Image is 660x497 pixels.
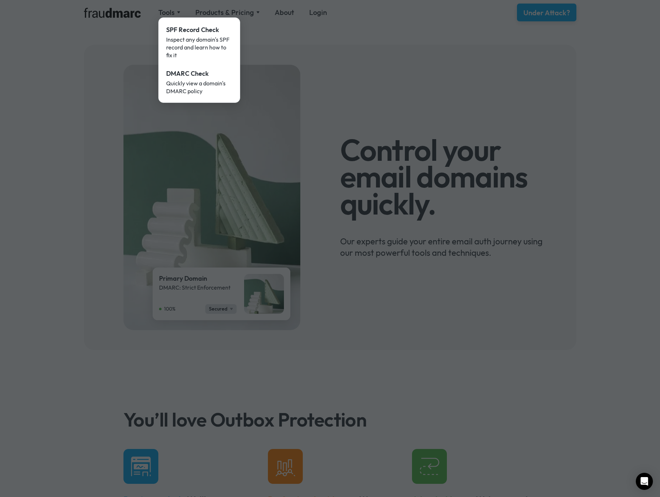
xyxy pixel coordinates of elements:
div: Open Intercom Messenger [636,473,653,490]
a: SPF Record CheckInspect any domain's SPF record and learn how to fix it [161,20,237,64]
div: DMARC Check [166,69,232,78]
div: Inspect any domain's SPF record and learn how to fix it [166,36,232,59]
div: SPF Record Check [166,25,232,35]
a: DMARC CheckQuickly view a domain's DMARC policy [161,64,237,100]
nav: Tools [158,17,240,103]
div: Quickly view a domain's DMARC policy [166,79,232,95]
